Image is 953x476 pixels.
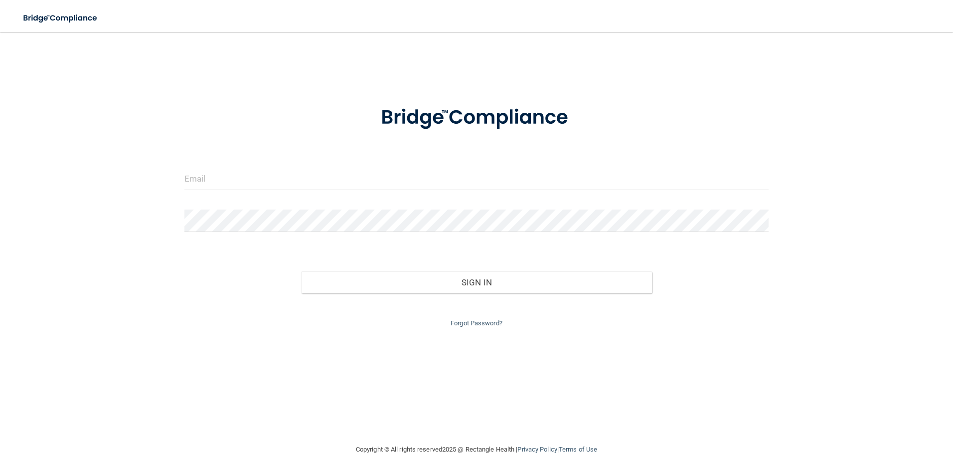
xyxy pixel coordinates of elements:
[15,8,107,28] img: bridge_compliance_login_screen.278c3ca4.svg
[451,319,502,327] a: Forgot Password?
[559,446,597,453] a: Terms of Use
[517,446,557,453] a: Privacy Policy
[184,168,769,190] input: Email
[360,92,593,144] img: bridge_compliance_login_screen.278c3ca4.svg
[295,434,658,466] div: Copyright © All rights reserved 2025 @ Rectangle Health | |
[301,271,652,293] button: Sign In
